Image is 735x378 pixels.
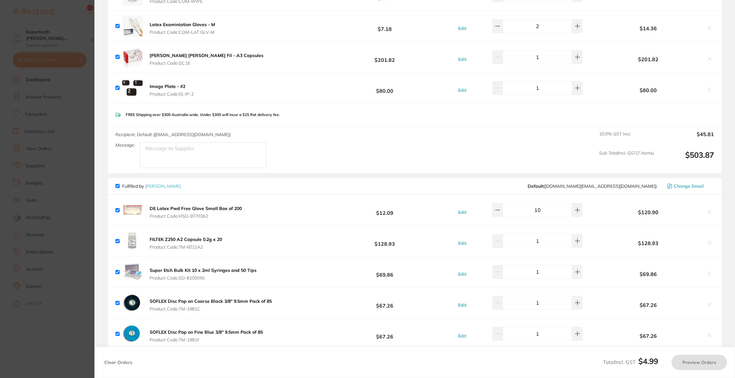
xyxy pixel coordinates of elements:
[599,131,654,145] span: 10.0 % GST Incl.
[528,183,544,189] b: Default
[122,262,143,282] img: ZHV5b21heQ
[594,209,702,215] b: $120.90
[150,275,256,280] span: Product Code: SD-8100045
[456,209,468,215] button: Edit
[148,53,265,66] button: [PERSON_NAME] [PERSON_NAME] Fil - A3 Capsules Product Code:GC16
[528,184,657,189] span: customer.care@henryschein.com.au
[115,132,231,137] span: Recipient: Default ( [EMAIL_ADDRESS][DOMAIN_NAME] )
[594,25,702,31] b: $14.36
[150,214,242,219] span: Product Code: HSD-9770362
[126,113,280,117] p: FREE Shipping over $300 Australia wide. Under $300 will incur a $15 flat delivery fee.
[148,267,258,281] button: Super Etch Bulk Kit 10 x 2ml Syringes and 50 Tips Product Code:SD-8100045
[122,184,181,189] p: Fulfilled by
[594,56,702,62] b: $201.82
[150,84,185,89] b: Image Plate - #2
[325,51,445,63] b: $201.82
[594,87,702,93] b: $80.00
[659,150,714,168] output: $503.87
[674,184,704,189] span: Change Email
[594,240,702,246] b: $128.93
[122,47,143,67] img: ZXpib2ZpZg
[115,142,135,148] label: Message:
[672,355,727,370] button: Preview Orders
[148,298,274,312] button: SOFLEX Disc Pop on Coarse Black 3/8" 9.5mm Pack of 85 Product Code:TM-1981C
[594,302,702,308] b: $67.26
[148,22,217,35] button: Latex Examiniation Gloves - M Product Code:COM-LAT GLV-M
[325,328,445,340] b: $67.26
[150,61,264,66] span: Product Code: GC16
[148,84,196,97] button: Image Plate - #2 Product Code:IG-IP-2
[150,22,215,27] b: Latex Examiniation Gloves - M
[325,235,445,247] b: $128.93
[122,293,143,313] img: MXBzdW1haQ
[150,30,215,35] span: Product Code: COM-LAT GLV-M
[638,356,658,366] b: $4.99
[599,150,654,168] span: Sub Total Incl. GST ( 7 Items)
[150,329,263,335] b: SOFLEX Disc Pop on Fine Blue 3/8" 9.5mm Pack of 85
[150,206,242,211] b: DE Latex Pwd Free Glove Small Box of 200
[150,236,222,242] b: FILTEK Z250 A2 Capsule 0.2g x 20
[456,87,468,93] button: Edit
[148,329,265,343] button: SOFLEX Disc Pop on Fine Blue 3/8" 9.5mm Pack of 85 Product Code:TM-1981F
[456,56,468,62] button: Edit
[594,333,702,339] b: $67.26
[150,298,272,304] b: SOFLEX Disc Pop on Coarse Black 3/8" 9.5mm Pack of 85
[603,359,658,365] span: Total Incl. GST
[456,333,468,339] button: Edit
[150,91,194,97] span: Product Code: IG-IP-2
[456,271,468,277] button: Edit
[325,82,445,94] b: $80.00
[665,183,714,189] button: Change Email
[456,25,468,31] button: Edit
[150,306,272,311] span: Product Code: TM-1981C
[325,266,445,278] b: $69.86
[145,183,181,189] a: [PERSON_NAME]
[122,231,143,251] img: aWJiOWJ3cQ
[148,206,244,219] button: DE Latex Pwd Free Glove Small Box of 200 Product Code:HSD-9770362
[325,204,445,216] b: $12.09
[456,240,468,246] button: Edit
[148,236,224,250] button: FILTEK Z250 A2 Capsule 0.2g x 20 Product Code:TM-6021A2
[659,131,714,145] output: $45.81
[325,20,445,32] b: $7.18
[122,323,143,344] img: NnV0anpyMQ
[325,297,445,309] b: $67.26
[122,200,143,220] img: cDY4Zmdndw
[122,16,143,36] img: eTlzYzZieQ
[594,271,702,277] b: $69.86
[150,53,264,58] b: [PERSON_NAME] [PERSON_NAME] Fil - A3 Capsules
[102,355,134,370] button: Clear Orders
[150,337,263,342] span: Product Code: TM-1981F
[150,244,222,250] span: Product Code: TM-6021A2
[456,302,468,308] button: Edit
[150,267,256,273] b: Super Etch Bulk Kit 10 x 2ml Syringes and 50 Tips
[122,78,143,98] img: bXFha2pzYg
